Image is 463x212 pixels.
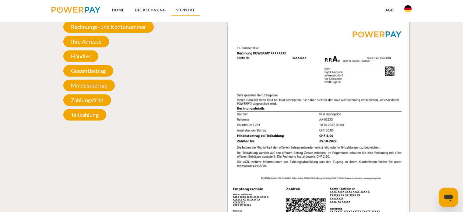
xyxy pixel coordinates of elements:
[63,94,111,106] span: Zahlungsfrist
[439,188,458,207] iframe: Schaltfläche zum Öffnen des Messaging-Fensters
[63,109,106,120] span: Teilzahlung
[107,5,130,16] a: Home
[63,21,154,33] span: Rechnungs- und Kontonummer
[63,80,115,91] span: Mindestbetrag
[171,5,200,16] a: SUPPORT
[63,65,113,77] span: Gesamtbetrag
[63,36,109,47] span: Ihre Adresse
[404,5,412,13] img: de
[63,50,98,62] span: Händler
[380,5,399,16] a: agb
[130,5,171,16] a: DIE RECHNUNG
[51,7,100,13] img: logo-powerpay.svg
